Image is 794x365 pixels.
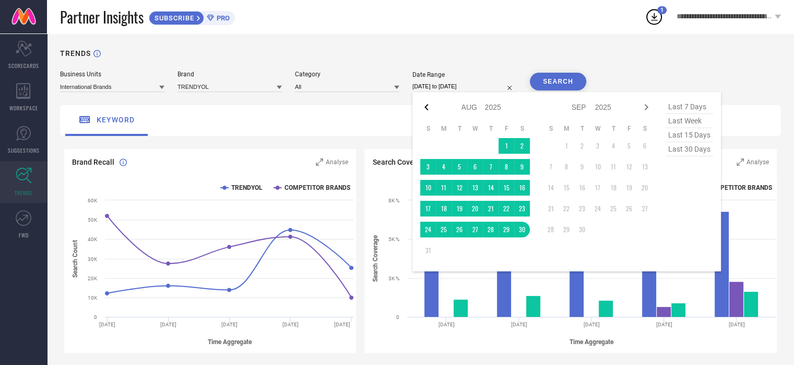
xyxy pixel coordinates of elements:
[621,138,637,154] td: Fri Sep 05 2025
[666,128,713,142] span: last 15 days
[420,124,436,133] th: Sunday
[499,222,514,237] td: Fri Aug 29 2025
[559,180,574,196] td: Mon Sep 15 2025
[420,101,433,113] div: Previous month
[574,159,590,175] td: Tue Sep 09 2025
[9,104,38,112] span: WORKSPACE
[483,180,499,196] td: Thu Aug 14 2025
[88,276,98,281] text: 20K
[295,71,399,78] div: Category
[746,158,769,166] span: Analyse
[514,124,530,133] th: Saturday
[637,138,653,154] td: Sat Sep 06 2025
[388,276,399,281] text: 3K %
[640,101,653,113] div: Next month
[590,201,606,216] td: Wed Sep 24 2025
[436,222,452,237] td: Mon Aug 25 2025
[590,180,606,196] td: Wed Sep 17 2025
[467,222,483,237] td: Wed Aug 27 2025
[334,322,350,327] text: [DATE]
[388,236,399,242] text: 5K %
[606,138,621,154] td: Thu Sep 04 2025
[483,222,499,237] td: Thu Aug 28 2025
[412,71,517,78] div: Date Range
[656,322,672,327] text: [DATE]
[88,198,98,203] text: 60K
[88,217,98,223] text: 50K
[316,158,323,166] svg: Zoom
[420,159,436,175] td: Sun Aug 03 2025
[452,222,467,237] td: Tue Aug 26 2025
[729,322,745,327] text: [DATE]
[543,201,559,216] td: Sun Sep 21 2025
[606,180,621,196] td: Thu Sep 18 2025
[737,158,744,166] svg: Zoom
[559,159,574,175] td: Mon Sep 08 2025
[511,322,527,327] text: [DATE]
[72,240,79,278] tspan: Search Count
[574,138,590,154] td: Tue Sep 02 2025
[559,138,574,154] td: Mon Sep 01 2025
[543,222,559,237] td: Sun Sep 28 2025
[559,124,574,133] th: Monday
[559,222,574,237] td: Mon Sep 29 2025
[285,184,350,191] text: COMPETITOR BRANDS
[372,235,379,282] tspan: Search Coverage
[514,201,530,216] td: Sat Aug 23 2025
[99,322,115,327] text: [DATE]
[88,256,98,262] text: 30K
[530,73,586,90] button: SEARCH
[606,124,621,133] th: Thursday
[606,159,621,175] td: Thu Sep 11 2025
[514,159,530,175] td: Sat Aug 09 2025
[372,158,429,166] span: Search Coverage
[574,222,590,237] td: Tue Sep 30 2025
[436,124,452,133] th: Monday
[666,100,713,114] span: last 7 days
[149,8,235,25] a: SUBSCRIBEPRO
[160,322,176,327] text: [DATE]
[231,184,263,191] text: TRENDYOL
[660,7,663,14] span: 1
[8,146,40,154] span: SUGGESTIONS
[420,222,436,237] td: Sun Aug 24 2025
[326,158,348,166] span: Analyse
[499,124,514,133] th: Friday
[60,49,91,58] h1: TRENDS
[149,14,197,22] span: SUBSCRIBE
[452,180,467,196] td: Tue Aug 12 2025
[584,322,600,327] text: [DATE]
[439,322,455,327] text: [DATE]
[499,201,514,216] td: Fri Aug 22 2025
[452,124,467,133] th: Tuesday
[559,201,574,216] td: Mon Sep 22 2025
[637,180,653,196] td: Sat Sep 20 2025
[452,159,467,175] td: Tue Aug 05 2025
[637,159,653,175] td: Sat Sep 13 2025
[574,124,590,133] th: Tuesday
[590,124,606,133] th: Wednesday
[514,180,530,196] td: Sat Aug 16 2025
[666,114,713,128] span: last week
[221,322,238,327] text: [DATE]
[15,189,32,197] span: TRENDS
[574,180,590,196] td: Tue Sep 16 2025
[483,201,499,216] td: Thu Aug 21 2025
[8,62,39,70] span: SCORECARDS
[621,201,637,216] td: Fri Sep 26 2025
[19,231,29,239] span: FWD
[637,124,653,133] th: Saturday
[60,71,164,78] div: Business Units
[706,184,772,191] text: COMPETITOR BRANDS
[666,142,713,156] span: last 30 days
[94,314,97,320] text: 0
[621,180,637,196] td: Fri Sep 19 2025
[420,243,436,258] td: Sun Aug 31 2025
[72,158,114,166] span: Brand Recall
[467,124,483,133] th: Wednesday
[467,180,483,196] td: Wed Aug 13 2025
[570,338,614,346] tspan: Time Aggregate
[436,159,452,175] td: Mon Aug 04 2025
[621,124,637,133] th: Friday
[452,201,467,216] td: Tue Aug 19 2025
